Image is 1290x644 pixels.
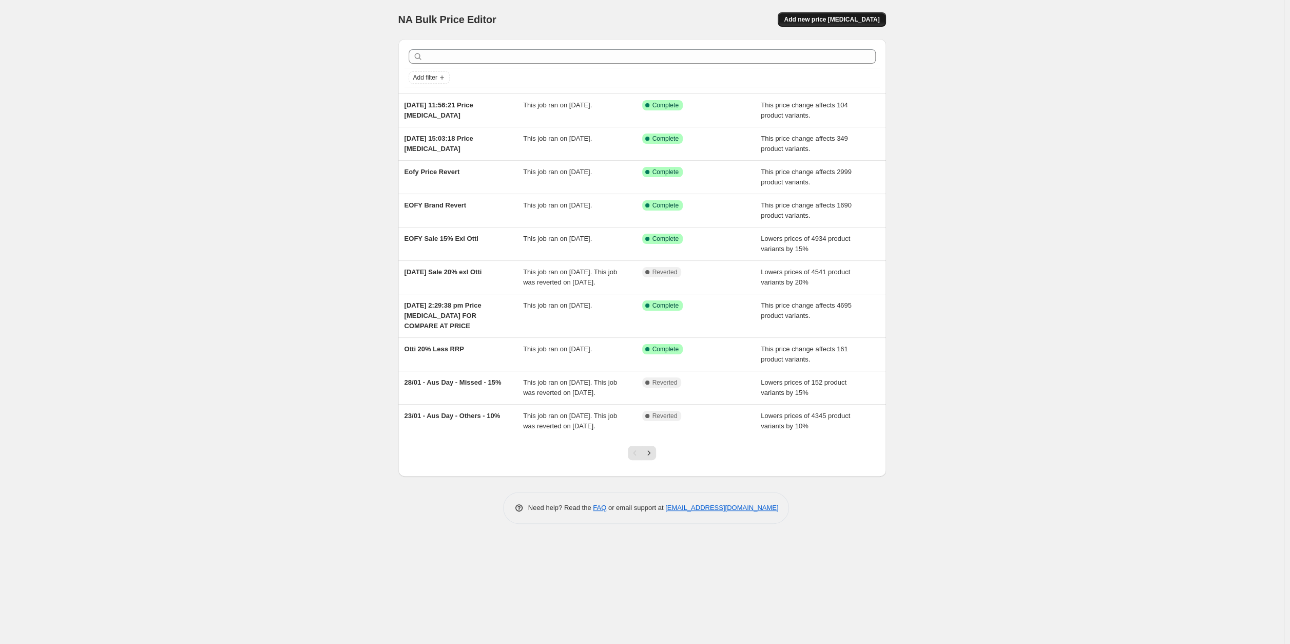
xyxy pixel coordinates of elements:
a: [EMAIL_ADDRESS][DOMAIN_NAME] [665,504,778,512]
span: Complete [652,201,679,210]
span: 23/01 - Aus Day - Others - 10% [405,412,500,420]
span: Lowers prices of 4541 product variants by 20% [761,268,850,286]
span: This job ran on [DATE]. [523,168,592,176]
span: This job ran on [DATE]. [523,201,592,209]
span: Complete [652,168,679,176]
span: This price change affects 161 product variants. [761,345,848,363]
span: This job ran on [DATE]. [523,101,592,109]
button: Next [642,446,656,460]
span: [DATE] Sale 20% exl Otti [405,268,482,276]
span: [DATE] 11:56:21 Price [MEDICAL_DATA] [405,101,473,119]
span: This job ran on [DATE]. This job was reverted on [DATE]. [523,378,617,396]
span: Complete [652,235,679,243]
button: Add filter [409,71,450,84]
span: This price change affects 349 product variants. [761,135,848,153]
span: This job ran on [DATE]. This job was reverted on [DATE]. [523,412,617,430]
span: EOFY Brand Revert [405,201,466,209]
span: This job ran on [DATE]. [523,235,592,242]
span: 28/01 - Aus Day - Missed - 15% [405,378,502,386]
span: Complete [652,301,679,310]
span: This price change affects 1690 product variants. [761,201,852,219]
span: Reverted [652,268,678,276]
span: EOFY Sale 15% Exl Otti [405,235,478,242]
span: This job ran on [DATE]. [523,135,592,142]
span: Complete [652,135,679,143]
span: This job ran on [DATE]. This job was reverted on [DATE]. [523,268,617,286]
span: Lowers prices of 4934 product variants by 15% [761,235,850,253]
span: Lowers prices of 152 product variants by 15% [761,378,846,396]
a: FAQ [593,504,606,512]
span: [DATE] 15:03:18 Price [MEDICAL_DATA] [405,135,473,153]
span: Complete [652,101,679,109]
span: [DATE] 2:29:38 pm Price [MEDICAL_DATA] FOR COMPARE AT PRICE [405,301,482,330]
span: Otti 20% Less RRP [405,345,464,353]
span: This job ran on [DATE]. [523,345,592,353]
span: Reverted [652,412,678,420]
span: This job ran on [DATE]. [523,301,592,309]
span: Add filter [413,73,437,82]
span: Reverted [652,378,678,387]
span: Complete [652,345,679,353]
span: This price change affects 2999 product variants. [761,168,852,186]
span: This price change affects 4695 product variants. [761,301,852,319]
span: or email support at [606,504,665,512]
button: Add new price [MEDICAL_DATA] [778,12,885,27]
span: Lowers prices of 4345 product variants by 10% [761,412,850,430]
span: Need help? Read the [528,504,593,512]
span: NA Bulk Price Editor [398,14,496,25]
nav: Pagination [628,446,656,460]
span: Eofy Price Revert [405,168,460,176]
span: This price change affects 104 product variants. [761,101,848,119]
span: Add new price [MEDICAL_DATA] [784,15,879,24]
